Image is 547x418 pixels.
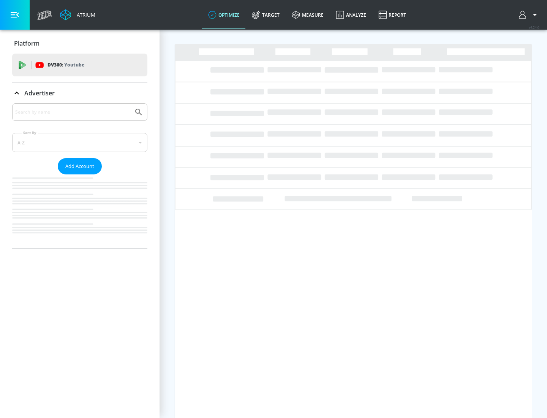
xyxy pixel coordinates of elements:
a: Atrium [60,9,95,21]
div: Platform [12,33,147,54]
div: DV360: Youtube [12,54,147,76]
p: Advertiser [24,89,55,97]
span: Add Account [65,162,94,171]
div: Advertiser [12,82,147,104]
span: v 4.24.0 [529,25,539,29]
a: optimize [202,1,246,28]
a: measure [286,1,330,28]
div: Advertiser [12,103,147,248]
a: Report [372,1,412,28]
nav: list of Advertiser [12,174,147,248]
label: Sort By [22,130,38,135]
button: Add Account [58,158,102,174]
p: Platform [14,39,40,47]
div: Atrium [74,11,95,18]
input: Search by name [15,107,130,117]
p: DV360: [47,61,84,69]
a: Analyze [330,1,372,28]
a: Target [246,1,286,28]
div: A-Z [12,133,147,152]
p: Youtube [64,61,84,69]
